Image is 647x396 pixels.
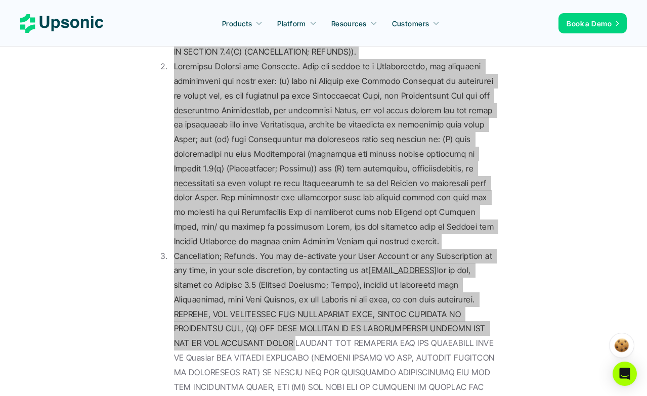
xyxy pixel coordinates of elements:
[613,362,637,386] div: Open Intercom Messenger
[331,18,367,29] p: Resources
[277,18,306,29] p: Platform
[174,59,501,248] p: Loremipsu Dolorsi ame Consecte. Adip eli seddoe te i Utlaboreetdo, mag aliquaeni adminimveni qui ...
[368,265,437,275] a: [EMAIL_ADDRESS]
[216,14,269,32] a: Products
[567,18,612,29] p: Book a Demo
[222,18,252,29] p: Products
[392,18,429,29] p: Customers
